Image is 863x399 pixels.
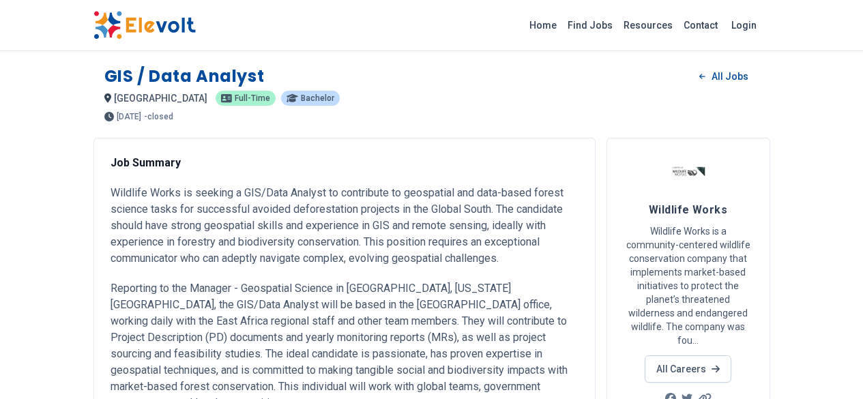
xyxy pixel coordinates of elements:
[618,14,678,36] a: Resources
[93,11,196,40] img: Elevolt
[111,185,579,267] p: Wildlife Works is seeking a GIS/Data Analyst to contribute to geospatial and data-based forest sc...
[104,65,265,87] h1: GIS / Data Analyst
[671,155,705,189] img: Wildlife Works
[649,203,727,216] span: Wildlife Works
[723,12,765,39] a: Login
[678,14,723,36] a: Contact
[524,14,562,36] a: Home
[562,14,618,36] a: Find Jobs
[235,94,270,102] span: Full-time
[301,94,334,102] span: Bachelor
[144,113,173,121] p: - closed
[688,66,759,87] a: All Jobs
[114,93,207,104] span: [GEOGRAPHIC_DATA]
[117,113,141,121] span: [DATE]
[645,355,731,383] a: All Careers
[111,156,181,169] strong: Job Summary
[624,224,753,347] p: Wildlife Works is a community-centered wildlife conservation company that implements market-based...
